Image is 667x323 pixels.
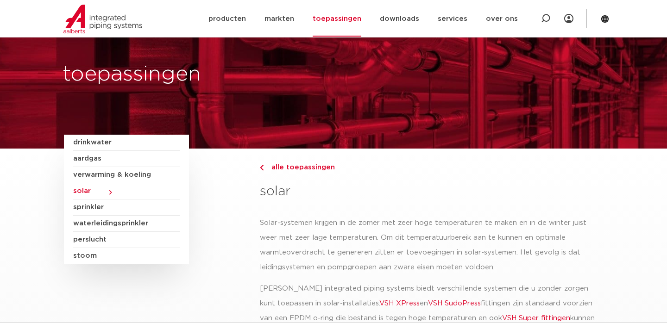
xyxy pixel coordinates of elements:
a: markten [264,1,294,37]
a: over ons [486,1,518,37]
a: solar [73,183,180,199]
h1: toepassingen [63,60,329,89]
a: perslucht [73,232,180,248]
a: VSH XPress [379,300,420,307]
a: toepassingen [313,1,361,37]
a: producten [208,1,246,37]
a: drinkwater [73,135,180,151]
a: services [438,1,467,37]
p: Solar-systemen krijgen in de zomer met zeer hoge temperaturen te maken en in de winter juist weer... [260,216,603,275]
a: alle toepassingen [260,162,603,173]
a: verwarming & koeling [73,167,180,183]
a: VSH SudoPress [428,300,481,307]
a: sprinkler [73,199,180,216]
a: aardgas [73,151,180,167]
a: stoom [73,248,180,264]
nav: Menu [208,1,518,37]
a: waterleidingsprinkler [73,216,180,232]
h3: solar [260,182,603,201]
img: chevron-right.svg [260,165,264,171]
a: VSH Super fittingen [502,315,570,322]
span: alle toepassingen [266,164,335,171]
a: downloads [380,1,419,37]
